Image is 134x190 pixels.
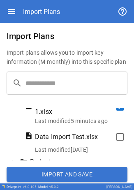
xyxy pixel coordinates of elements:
[35,117,124,125] p: Last modified 5 minutes ago
[12,78,22,88] span: search
[23,185,37,189] span: v 6.0.105
[7,167,127,182] button: Import and Save
[7,30,127,43] h6: Import Plans
[106,185,132,189] div: [PERSON_NAME]
[38,185,59,189] div: Model
[7,185,37,189] div: Drivepoint
[35,132,98,142] span: Data Import Test.xlsx
[20,157,124,167] div: Budgets
[49,185,59,189] span: v 5.0.2
[23,8,60,16] div: Import Plans
[2,185,5,188] img: Drivepoint
[35,146,124,154] p: Last modified [DATE]
[7,49,127,67] h6: Import plans allows you to import key information (M-monthly) into this specific plan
